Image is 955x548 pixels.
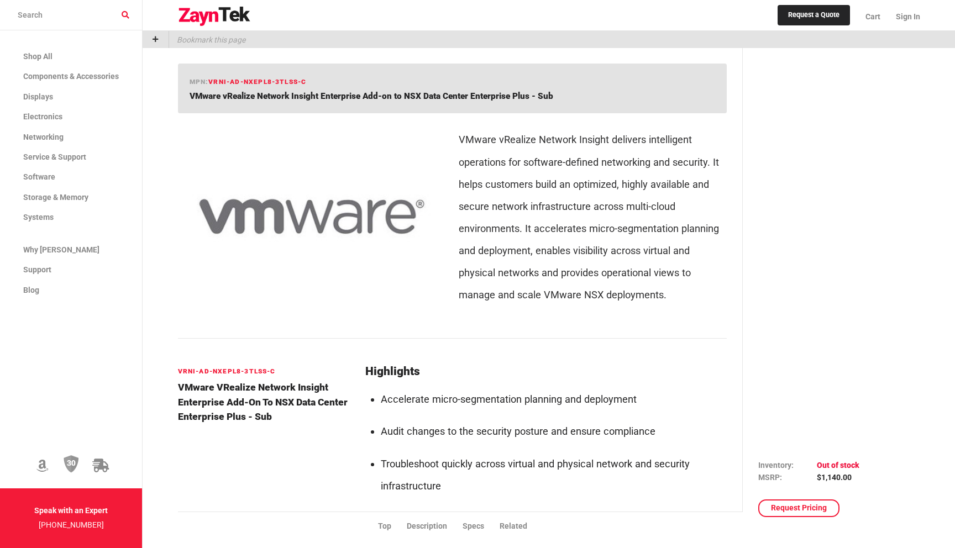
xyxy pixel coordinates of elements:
td: $1,140.00 [817,472,859,484]
a: Request Pricing [758,499,839,517]
h6: mpn: [190,77,307,87]
p: VMware vRealize Network Insight delivers intelligent operations for software-defined networking a... [459,129,727,305]
h4: VMware vRealize Network Insight Enterprise Add-on to NSX Data Center Enterprise Plus - Sub [178,380,352,424]
img: VRNI-AD-NXEPL8-3TLSS-C -- VMware vRealize Network Insight Enterprise Add-on to NSX Data Center En... [187,122,437,310]
span: VRNI-AD-NXEPL8-3TLSS-C [208,78,306,86]
span: Blog [23,286,39,294]
a: Cart [858,3,888,30]
h6: VRNI-AD-NXEPL8-3TLSS-C [178,366,352,377]
span: Service & Support [23,152,86,161]
a: [PHONE_NUMBER] [39,520,104,529]
li: Related [500,520,543,533]
span: Software [23,172,55,181]
img: logo [178,7,251,27]
span: Components & Accessories [23,72,119,81]
li: Manage and scale NSX deployments with confidence [381,507,727,529]
span: Displays [23,92,53,101]
p: Bookmark this page [169,31,245,48]
span: VMware vRealize Network Insight Enterprise Add-on to NSX Data Center Enterprise Plus - Sub [190,91,553,101]
span: Cart [865,12,880,21]
li: Accelerate micro-segmentation planning and deployment [381,388,727,410]
h2: Highlights [365,365,727,378]
td: MSRP [758,472,817,484]
span: Out of stock [817,461,859,470]
a: Sign In [888,3,920,30]
span: Systems [23,213,54,222]
img: 30 Day Return Policy [64,455,79,473]
li: Top [378,520,407,533]
span: Electronics [23,112,62,121]
li: Troubleshoot quickly across virtual and physical network and security infrastructure [381,453,727,497]
span: Support [23,265,51,274]
span: Storage & Memory [23,193,88,202]
strong: Speak with an Expert [34,506,108,515]
td: Inventory [758,459,817,471]
a: Request a Quote [778,5,850,26]
span: Networking [23,133,64,141]
li: Audit changes to the security posture and ensure compliance [381,420,727,442]
li: Specs [463,520,500,533]
span: Shop All [23,52,53,61]
span: Why [PERSON_NAME] [23,245,99,254]
li: Description [407,520,463,533]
